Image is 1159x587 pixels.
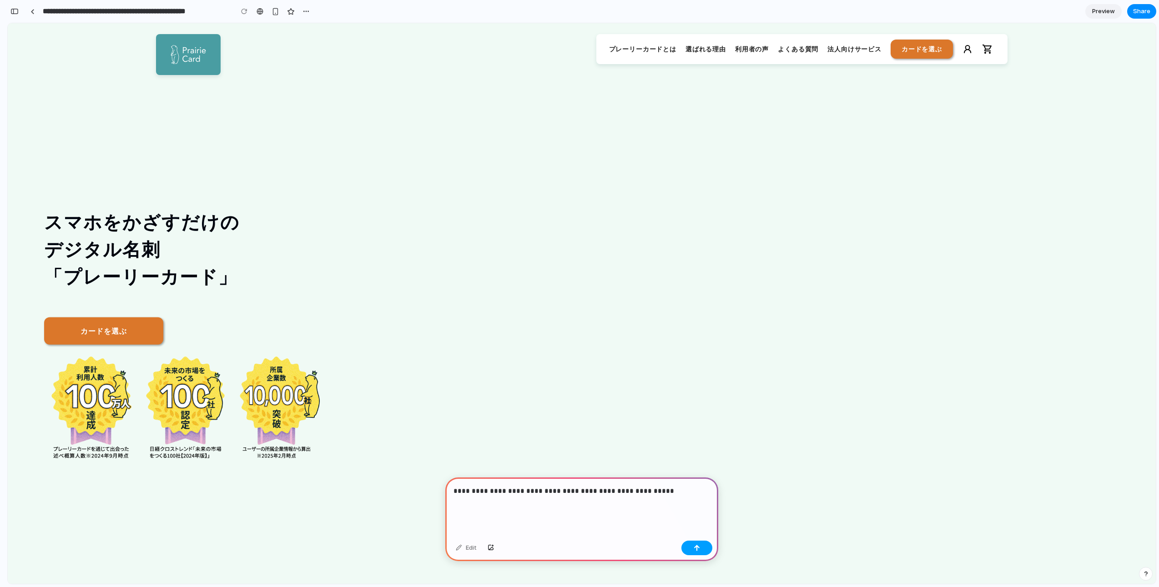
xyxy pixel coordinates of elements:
[1085,4,1122,19] a: Preview
[954,20,965,31] a: マイページ
[820,20,874,31] a: 法人向けサービス
[36,185,410,266] h1: スマホをかざすだけの デジタル名刺 「プレーリーカード」
[225,330,319,437] img: 所属企業数10,000社突破！
[770,20,811,31] a: よくある質問
[36,294,156,321] a: カードを選ぶ
[974,20,985,31] a: カート
[1133,7,1150,16] span: Share
[601,20,669,31] a: プレーリーカードとは
[883,16,945,35] a: カードを選ぶ
[727,20,761,31] a: 利用者の声
[36,330,130,437] img: ユーザー100万人突破！
[678,20,718,31] a: 選ばれる理由
[1092,7,1115,16] span: Preview
[131,330,225,437] img: 未来をつくる100社選定！
[1127,4,1156,19] button: Share
[148,11,213,52] a: ページトップへ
